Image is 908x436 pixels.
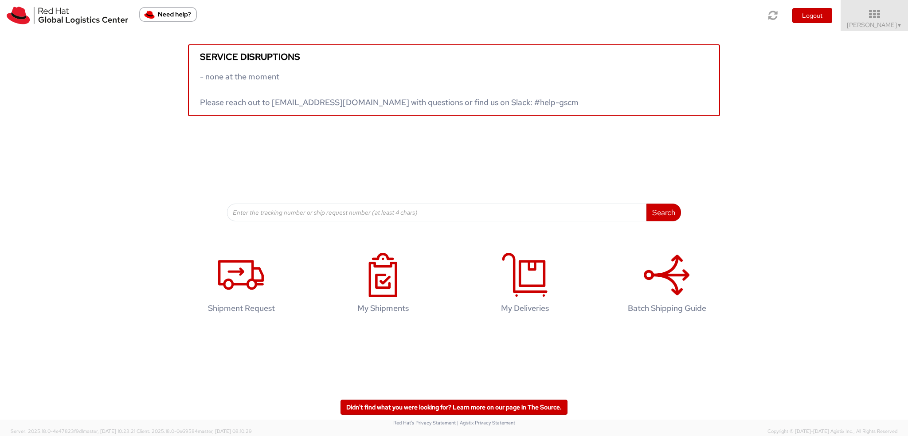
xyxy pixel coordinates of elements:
a: Service disruptions - none at the moment Please reach out to [EMAIL_ADDRESS][DOMAIN_NAME] with qu... [188,44,720,116]
span: Copyright © [DATE]-[DATE] Agistix Inc., All Rights Reserved [767,428,897,435]
button: Need help? [139,7,197,22]
a: My Shipments [317,244,450,326]
a: Shipment Request [175,244,308,326]
a: Didn't find what you were looking for? Learn more on our page in The Source. [340,400,567,415]
h4: My Deliveries [468,304,582,313]
span: Client: 2025.18.0-0e69584 [137,428,252,434]
h4: Batch Shipping Guide [610,304,724,313]
a: | Agistix Privacy Statement [457,420,515,426]
a: Red Hat's Privacy Statement [393,420,456,426]
a: Batch Shipping Guide [600,244,733,326]
span: - none at the moment Please reach out to [EMAIL_ADDRESS][DOMAIN_NAME] with questions or find us o... [200,71,579,107]
button: Search [646,204,681,221]
a: My Deliveries [458,244,591,326]
h4: Shipment Request [184,304,298,313]
h4: My Shipments [326,304,440,313]
span: ▼ [897,22,902,29]
span: master, [DATE] 10:23:21 [83,428,135,434]
h5: Service disruptions [200,52,708,62]
img: rh-logistics-00dfa346123c4ec078e1.svg [7,7,128,24]
span: Server: 2025.18.0-4e47823f9d1 [11,428,135,434]
input: Enter the tracking number or ship request number (at least 4 chars) [227,204,647,221]
button: Logout [792,8,832,23]
span: [PERSON_NAME] [847,21,902,29]
span: master, [DATE] 08:10:29 [198,428,252,434]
